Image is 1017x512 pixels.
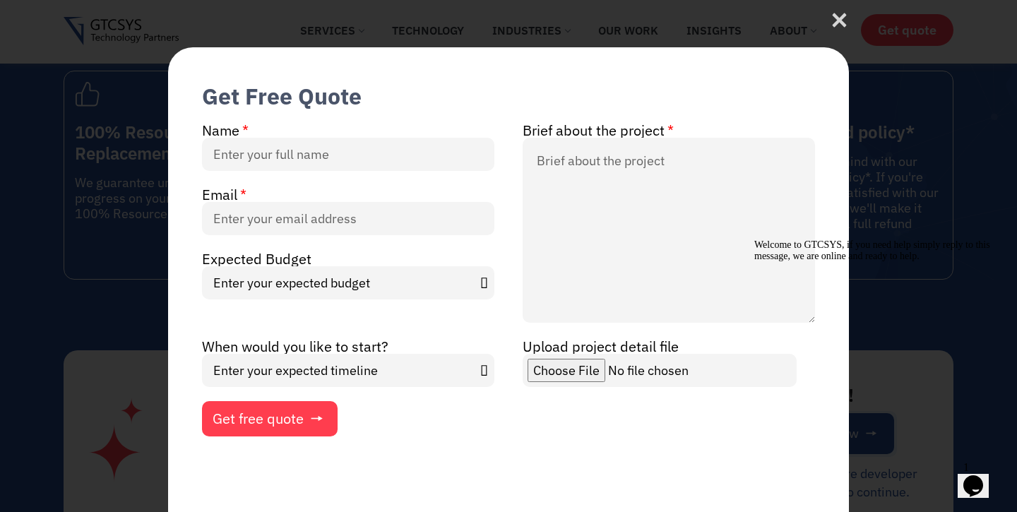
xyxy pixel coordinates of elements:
div: Welcome to GTCSYS, if you need help simply reply to this message, we are online and ready to help. [6,6,260,28]
input: Enter your email address [202,202,494,235]
button: Get free quote [202,401,338,436]
iframe: chat widget [749,234,1003,448]
label: Name [202,124,249,138]
span: Get free quote [213,412,304,426]
label: Email [202,188,246,202]
span: Welcome to GTCSYS, if you need help simply reply to this message, we are online and ready to help. [6,6,242,28]
input: Enter your full name [202,138,494,171]
form: New Form [202,121,815,436]
div: Get Free Quote [202,81,362,111]
label: Upload project detail file [523,340,679,354]
label: Expected Budget [202,252,311,266]
label: When would you like to start? [202,340,388,354]
iframe: chat widget [958,456,1003,498]
label: Brief about the project [523,124,674,138]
